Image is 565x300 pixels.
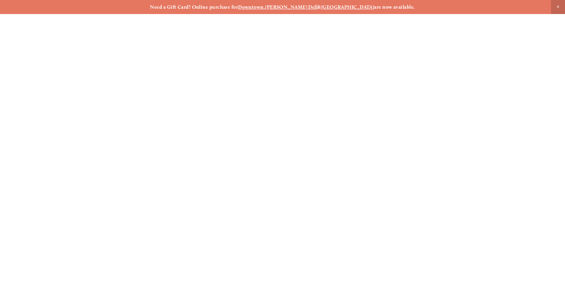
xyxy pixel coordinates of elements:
strong: are now available. [374,4,415,10]
a: [GEOGRAPHIC_DATA] [321,4,374,10]
strong: Need a Gift Card? Online purchase for [150,4,238,10]
a: [PERSON_NAME] Dell [265,4,318,10]
a: Downtown [238,4,264,10]
strong: , [264,4,265,10]
strong: & [318,4,321,10]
